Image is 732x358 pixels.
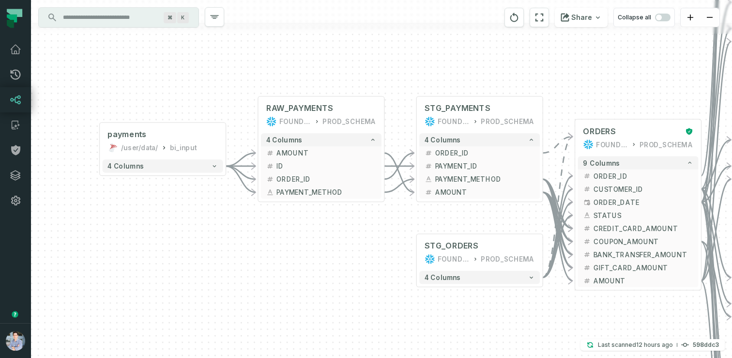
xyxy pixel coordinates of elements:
[384,179,414,192] g: Edge from 616efa676917f6a678dd14162abb4313 to c8867c613c347eb7857e509391c84b7d
[543,137,573,153] g: Edge from c8867c613c347eb7857e509391c84b7d to 0dd85c77dd217d0afb16c7d4fb3eff19
[425,188,432,196] span: decimal
[583,237,591,245] span: decimal
[543,137,573,278] g: Edge from 065ad36bfe8571d0d37ef1ec05f417fb to 0dd85c77dd217d0afb16c7d4fb3eff19
[578,170,699,183] button: ORDER_ID
[107,129,146,140] div: payments
[11,310,19,319] div: Tooltip anchor
[266,136,302,144] span: 4 columns
[266,162,274,170] span: decimal
[425,162,432,170] span: decimal
[594,197,693,207] span: ORDER_DATE
[578,274,699,287] button: AMOUNT
[594,184,693,194] span: CUSTOMER_ID
[276,148,376,158] span: AMOUNT
[279,116,312,127] div: FOUNDATIONAL_DB
[121,142,158,153] div: /user/data/
[419,146,540,159] button: ORDER_ID
[170,142,197,153] div: bi_input
[107,162,143,170] span: 4 columns
[578,248,699,261] button: BANK_TRANSFER_AMOUNT
[594,249,693,259] span: BANK_TRANSFER_AMOUNT
[555,8,608,27] button: Share
[580,339,725,351] button: Last scanned[DATE] 2:15:57 AM598ddc3
[583,277,591,284] span: decimal
[425,241,478,251] div: STG_ORDERS
[701,42,731,281] g: Edge from 0dd85c77dd217d0afb16c7d4fb3eff19 to c880317c93bc50e3b9a6f5fed2662403
[640,139,693,150] div: PROD_SCHEMA
[596,139,628,150] div: FOUNDATIONAL_DB
[435,187,535,197] span: AMOUNT
[583,185,591,193] span: decimal
[226,153,256,166] g: Edge from 4c1bf5a264361d99486b0e92d81fd463 to 616efa676917f6a678dd14162abb4313
[438,254,470,265] div: FOUNDATIONAL_DB
[583,211,591,219] span: string
[276,187,376,197] span: PAYMENT_METHOD
[481,116,534,127] div: PROD_SCHEMA
[594,236,693,246] span: COUPON_AMOUNT
[425,149,432,157] span: decimal
[276,174,376,184] span: ORDER_ID
[435,174,535,184] span: PAYMENT_METHOD
[583,198,591,206] span: timestamp
[226,166,256,179] g: Edge from 4c1bf5a264361d99486b0e92d81fd463 to 616efa676917f6a678dd14162abb4313
[578,235,699,248] button: COUPON_AMOUNT
[419,186,540,199] button: AMOUNT
[384,153,414,179] g: Edge from 616efa676917f6a678dd14162abb4313 to c8867c613c347eb7857e509391c84b7d
[594,210,693,220] span: STATUS
[425,274,460,281] span: 4 columns
[425,175,432,183] span: string
[583,264,591,271] span: decimal
[266,175,274,183] span: decimal
[583,172,591,180] span: decimal
[693,342,719,348] h4: 598ddc3
[322,116,376,127] div: PROD_SCHEMA
[6,331,25,351] img: avatar of Alon Nafta
[583,126,616,137] span: ORDERS
[276,161,376,171] span: ID
[578,196,699,209] button: ORDER_DATE
[598,340,673,350] p: Last scanned
[578,222,699,235] button: CREDIT_CARD_AMOUNT
[636,341,673,348] relative-time: Oct 9, 2025, 2:15 AM GMT+1
[266,188,274,196] span: string
[583,224,591,232] span: decimal
[261,186,381,199] button: PAYMENT_METHOD
[583,250,591,258] span: decimal
[613,8,675,27] button: Collapse all
[261,159,381,172] button: ID
[594,276,693,285] span: AMOUNT
[578,261,699,274] button: GIFT_CARD_AMOUNT
[419,159,540,172] button: PAYMENT_ID
[261,172,381,186] button: ORDER_ID
[425,103,490,114] span: STG_PAYMENTS
[177,12,189,23] span: Press ⌘ + K to focus the search bar
[384,153,414,192] g: Edge from 616efa676917f6a678dd14162abb4313 to c8867c613c347eb7857e509391c84b7d
[594,263,693,272] span: GIFT_CARD_AMOUNT
[683,127,693,135] div: Certified
[226,166,256,192] g: Edge from 4c1bf5a264361d99486b0e92d81fd463 to 616efa676917f6a678dd14162abb4313
[681,8,700,27] button: zoom in
[701,189,731,278] g: Edge from 0dd85c77dd217d0afb16c7d4fb3eff19 to 9d59a788612dc060523a8f5939ba2e14
[419,172,540,186] button: PAYMENT_METHOD
[578,209,699,222] button: STATUS
[425,136,460,144] span: 4 columns
[578,183,699,196] button: CUSTOMER_ID
[438,116,470,127] div: FOUNDATIONAL_DB
[435,161,535,171] span: PAYMENT_ID
[583,159,620,167] span: 9 columns
[164,12,176,23] span: Press ⌘ + K to focus the search bar
[700,8,719,27] button: zoom out
[435,148,535,158] span: ORDER_ID
[594,171,693,181] span: ORDER_ID
[266,149,274,157] span: decimal
[594,223,693,233] span: CREDIT_CARD_AMOUNT
[266,103,333,114] span: RAW_PAYMENTS
[481,254,534,265] div: PROD_SCHEMA
[261,146,381,159] button: AMOUNT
